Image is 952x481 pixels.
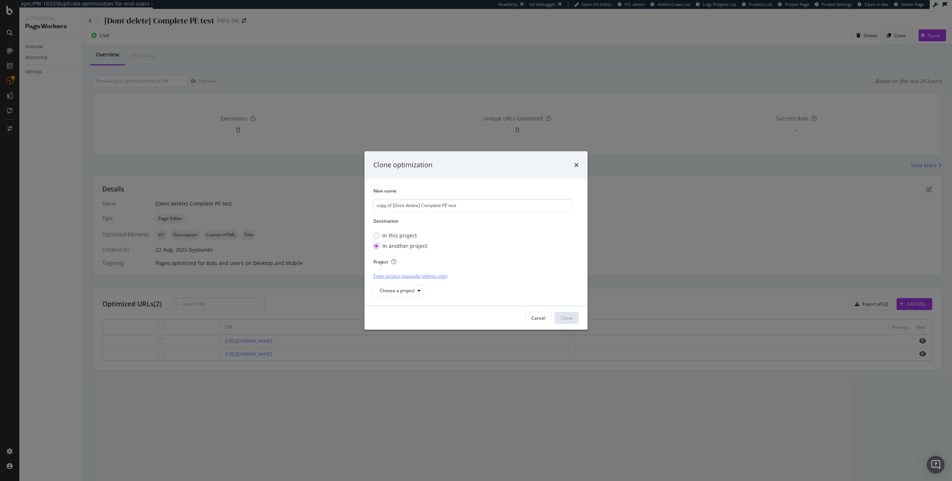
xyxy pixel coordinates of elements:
[373,242,427,250] div: In another project
[373,218,573,224] label: Destination
[373,272,447,279] div: Enter project manually (Admin only)
[364,151,588,330] div: modal
[373,188,573,194] label: New name
[373,232,427,239] div: In this project
[382,232,417,239] div: In this project
[373,285,424,297] button: Choose a project
[373,160,432,170] div: Clone optimization
[380,288,415,293] div: Choose a project
[382,242,427,250] div: In another project
[574,160,579,170] div: times
[927,456,945,474] div: Open Intercom Messenger
[373,259,573,265] label: Project
[531,314,546,321] div: Cancel
[561,314,573,321] div: Clone
[555,312,579,324] button: Clone
[373,270,447,282] button: Enter project manually (Admin only)
[525,312,552,324] button: Cancel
